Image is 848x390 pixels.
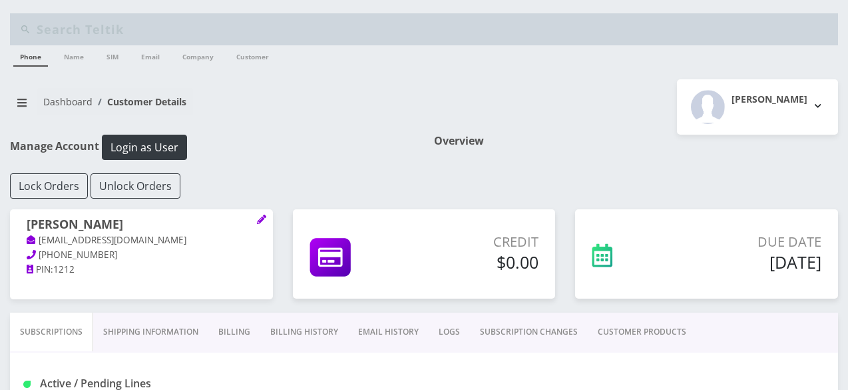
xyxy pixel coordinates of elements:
[57,45,91,65] a: Name
[100,45,125,65] a: SIM
[434,135,838,147] h1: Overview
[93,313,208,351] a: Shipping Information
[13,45,48,67] a: Phone
[470,313,588,351] a: SUBSCRIPTION CHANGES
[23,381,31,388] img: Active / Pending Lines
[675,252,821,272] h5: [DATE]
[37,17,835,42] input: Search Teltik
[413,232,539,252] p: Credit
[99,139,187,153] a: Login as User
[230,45,276,65] a: Customer
[102,135,187,160] button: Login as User
[413,252,539,272] h5: $0.00
[10,135,414,160] h1: Manage Account
[39,249,117,261] span: [PHONE_NUMBER]
[23,377,277,390] h1: Active / Pending Lines
[134,45,166,65] a: Email
[429,313,470,351] a: LOGS
[53,263,75,275] span: 1212
[27,234,186,247] a: [EMAIL_ADDRESS][DOMAIN_NAME]
[588,313,696,351] a: CUSTOMER PRODUCTS
[10,88,414,126] nav: breadcrumb
[675,232,821,252] p: Due Date
[260,313,348,351] a: Billing History
[91,173,180,199] button: Unlock Orders
[27,263,53,277] a: PIN:
[208,313,260,351] a: Billing
[10,313,93,351] a: Subscriptions
[43,95,93,108] a: Dashboard
[348,313,429,351] a: EMAIL HISTORY
[732,94,807,105] h2: [PERSON_NAME]
[176,45,220,65] a: Company
[10,173,88,199] button: Lock Orders
[27,217,256,233] h1: [PERSON_NAME]
[93,95,186,109] li: Customer Details
[677,79,838,135] button: [PERSON_NAME]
